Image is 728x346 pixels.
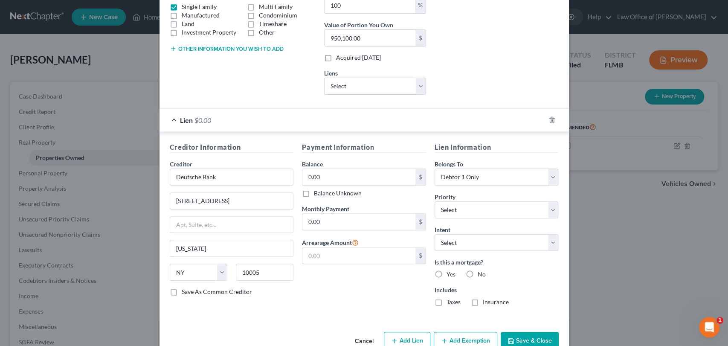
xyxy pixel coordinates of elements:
label: Other [259,28,275,37]
label: Liens [324,69,338,78]
span: 1 [716,317,723,324]
input: Apt, Suite, etc... [170,217,293,233]
label: Land [182,20,194,28]
label: Acquired [DATE] [336,53,381,62]
iframe: Intercom live chat [699,317,719,337]
label: Balance Unknown [314,189,362,198]
label: Includes [435,285,559,294]
button: Other information you wish to add [170,45,284,52]
span: Belongs To [435,160,463,168]
label: Condominium [259,11,297,20]
input: Enter zip... [236,264,293,281]
div: $ [415,169,426,185]
span: Priority [435,193,455,201]
label: Timeshare [259,20,287,28]
input: 0.00 [302,248,415,264]
input: 0.00 [302,214,415,230]
input: Enter city... [170,240,293,256]
label: Arrearage Amount [302,237,359,247]
input: Search creditor by name... [170,169,294,186]
label: Single Family [182,3,217,11]
label: Insurance [483,298,509,306]
h5: Payment Information [302,142,426,153]
label: Yes [447,270,455,279]
label: Balance [302,160,323,169]
span: $0.00 [194,116,211,124]
span: Lien [180,116,193,124]
div: $ [415,214,426,230]
label: Multi Family [259,3,293,11]
span: Creditor [170,160,192,168]
label: Save As Common Creditor [182,288,252,296]
div: $ [415,248,426,264]
label: Intent [435,225,450,234]
label: Is this a mortgage? [435,258,559,267]
label: Monthly Payment [302,204,349,213]
label: Investment Property [182,28,236,37]
input: 0.00 [325,30,415,46]
label: Value of Portion You Own [324,20,393,29]
input: Enter address... [170,193,293,209]
input: 0.00 [302,169,415,185]
label: Taxes [447,298,461,306]
h5: Lien Information [435,142,559,153]
h5: Creditor Information [170,142,294,153]
div: $ [415,30,426,46]
label: Manufactured [182,11,220,20]
label: No [478,270,486,279]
